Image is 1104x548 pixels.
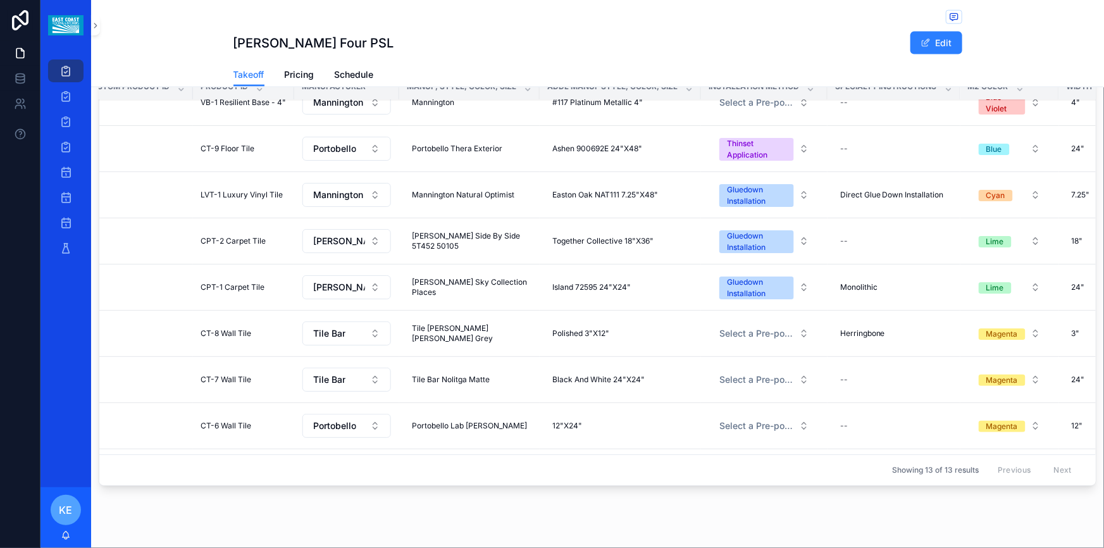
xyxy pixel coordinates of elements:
div: scrollable content [40,51,91,276]
span: 24" [1072,144,1085,154]
a: Select Button [709,414,820,438]
a: Select Button [302,182,392,208]
button: Select Button [302,137,391,161]
a: Select Button [302,413,392,439]
a: [PERSON_NAME] Side By Side 5T452 50105 [407,226,532,256]
a: Polished 3"X12" [547,323,693,344]
span: Herringbone [840,328,885,339]
span: CPT-2 Carpet Tile [201,236,266,246]
span: Select a Pre-populated Installation Method [719,373,794,386]
span: Mannington Natural Optimist [412,190,514,200]
button: Select Button [302,90,391,115]
a: -- [835,370,953,390]
button: Select Button [969,137,1051,160]
a: Select Button [709,90,820,115]
a: Together Collective 18"X36" [547,231,693,251]
a: Takeoff [233,63,264,87]
span: [PERSON_NAME] Sky Collection Places [412,277,527,297]
a: #117 Platinum Metallic 4" [547,92,693,113]
div: Cyan [986,190,1005,201]
a: Select Button [709,321,820,346]
span: VB-1 Resilient Base - 4" [201,97,286,108]
div: Gluedown Installation [727,277,786,299]
span: Monolithic [840,282,878,292]
button: Select Button [709,414,819,437]
span: 24" [1072,375,1085,385]
span: 3" [1072,328,1080,339]
a: Select Button [709,368,820,392]
a: Mannington [407,92,532,113]
span: [PERSON_NAME] Side By Side 5T452 50105 [412,231,527,251]
span: #117 Platinum Metallic 4" [552,97,643,108]
span: Select a Pre-populated Installation Method [719,420,794,432]
a: Island 72595 24"X24" [547,277,693,297]
a: [PERSON_NAME] Sky Collection Places [407,272,532,302]
a: Select Button [302,228,392,254]
button: Select Button [969,322,1051,345]
div: Magenta [986,375,1018,386]
span: Tile Bar [313,327,345,340]
span: [PERSON_NAME] Contract [313,235,365,247]
button: Select Button [709,368,819,391]
a: Herringbone [835,323,953,344]
span: Takeoff [233,68,264,81]
button: Select Button [709,178,819,212]
span: Direct Glue Down Installation [840,190,944,200]
a: Select Button [709,270,820,305]
span: CPT-1 Carpet Tile [201,282,264,292]
a: Select Button [302,275,392,300]
a: CT-9 Floor Tile [201,144,287,154]
div: Gluedown Installation [727,184,786,207]
span: Tile [PERSON_NAME] [PERSON_NAME] Grey [412,323,527,344]
span: Pricing [285,68,314,81]
span: Ashen 900692E 24"X48" [552,144,642,154]
a: CT-6 Wall Tile [201,421,287,431]
button: Select Button [709,270,819,304]
span: CT-9 Floor Tile [201,144,254,154]
a: Select Button [968,85,1051,120]
span: Easton Oak NAT111 7.25"X48" [552,190,658,200]
span: Showing 13 of 13 results [892,465,979,475]
span: LVT-1 Luxury Vinyl Tile [201,190,283,200]
span: Island 72595 24"X24" [552,282,631,292]
a: Easton Oak NAT111 7.25"X48" [547,185,693,205]
img: App logo [48,15,83,35]
div: Gluedown Installation [727,230,786,253]
a: -- [835,231,953,251]
div: Blue Violet [986,92,1018,115]
button: Select Button [969,276,1051,299]
button: Select Button [709,91,819,114]
a: CT-7 Wall Tile [201,375,287,385]
span: 18" [1072,236,1083,246]
div: -- [840,236,848,246]
button: Select Button [302,229,391,253]
span: Select a Pre-populated Installation Method [719,327,794,340]
span: Portobello [313,420,356,432]
button: Select Button [709,322,819,345]
span: Schedule [335,68,374,81]
a: Pricing [285,63,314,89]
button: Select Button [709,132,819,166]
span: 4" [1072,97,1081,108]
a: Select Button [709,223,820,259]
div: -- [840,97,848,108]
div: -- [840,375,848,385]
button: Select Button [302,183,391,207]
span: Together Collective 18"X36" [552,236,654,246]
a: Select Button [968,414,1051,438]
a: Select Button [302,136,392,161]
a: Select Button [968,229,1051,253]
span: Mannington Commercial [313,189,365,201]
button: Select Button [969,85,1051,120]
a: CT-8 Wall Tile [201,328,287,339]
span: CT-6 Wall Tile [201,421,251,431]
div: Thinset Application [727,138,786,161]
button: Select Button [709,224,819,258]
span: 7.25" [1072,190,1090,200]
a: Select Button [302,90,392,115]
span: KE [59,502,73,518]
a: -- [835,416,953,436]
a: Select Button [968,183,1051,207]
a: CPT-1 Carpet Tile [201,282,287,292]
a: Portobello Thera Exterior [407,139,532,159]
